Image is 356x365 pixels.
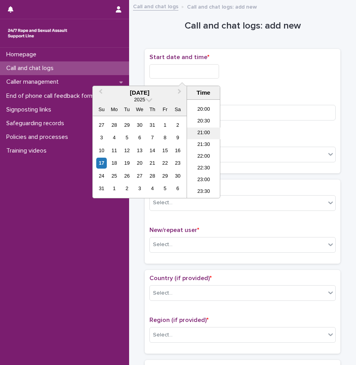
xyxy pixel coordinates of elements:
div: Select... [153,241,173,249]
div: Choose Tuesday, August 19th, 2025 [122,158,132,168]
div: [DATE] [93,89,187,96]
div: Choose Wednesday, August 6th, 2025 [134,132,145,143]
div: Choose Wednesday, August 27th, 2025 [134,171,145,181]
li: 23:30 [187,186,220,198]
p: Training videos [3,147,53,155]
div: We [134,104,145,115]
div: Choose Wednesday, July 30th, 2025 [134,120,145,130]
div: Choose Thursday, July 31st, 2025 [147,120,158,130]
p: Safeguarding records [3,120,70,127]
div: Choose Friday, August 22nd, 2025 [160,158,170,168]
p: Caller management [3,78,65,86]
h1: Call and chat logs: add new [145,20,340,32]
button: Previous Month [93,87,106,99]
div: Choose Sunday, August 10th, 2025 [96,145,107,156]
div: Choose Tuesday, August 12th, 2025 [122,145,132,156]
div: Choose Monday, August 11th, 2025 [109,145,119,156]
div: Choose Saturday, August 9th, 2025 [173,132,183,143]
div: Choose Friday, September 5th, 2025 [160,183,170,194]
div: Choose Friday, August 1st, 2025 [160,120,170,130]
li: 20:30 [187,116,220,128]
div: Choose Friday, August 8th, 2025 [160,132,170,143]
div: Choose Thursday, September 4th, 2025 [147,183,158,194]
span: Start date and time [149,54,209,60]
div: Choose Thursday, August 21st, 2025 [147,158,158,168]
p: End of phone call feedback form [3,92,101,100]
li: 21:00 [187,128,220,139]
p: Homepage [3,51,43,58]
div: Choose Thursday, August 7th, 2025 [147,132,158,143]
li: 22:00 [187,151,220,163]
div: Choose Saturday, August 23rd, 2025 [173,158,183,168]
div: Choose Monday, July 28th, 2025 [109,120,119,130]
div: Choose Saturday, August 30th, 2025 [173,171,183,181]
div: Choose Saturday, September 6th, 2025 [173,183,183,194]
li: 23:00 [187,174,220,186]
div: Choose Sunday, August 24th, 2025 [96,171,107,181]
div: Select... [153,199,173,207]
div: Choose Tuesday, August 26th, 2025 [122,171,132,181]
div: Choose Sunday, August 17th, 2025 [96,158,107,168]
li: 20:00 [187,104,220,116]
a: Call and chat logs [133,2,178,11]
li: 21:30 [187,139,220,151]
div: Choose Tuesday, July 29th, 2025 [122,120,132,130]
div: Choose Tuesday, August 5th, 2025 [122,132,132,143]
div: Time [189,89,218,96]
p: Call and chat logs: add new [187,2,257,11]
span: Region (if provided) [149,317,209,323]
div: Th [147,104,158,115]
div: Choose Wednesday, September 3rd, 2025 [134,183,145,194]
div: Choose Monday, August 4th, 2025 [109,132,119,143]
div: Choose Monday, September 1st, 2025 [109,183,119,194]
span: 2025 [134,97,145,102]
div: Tu [122,104,132,115]
p: Policies and processes [3,133,74,141]
div: Choose Monday, August 25th, 2025 [109,171,119,181]
div: Choose Saturday, August 2nd, 2025 [173,120,183,130]
div: Sa [173,104,183,115]
div: Choose Thursday, August 14th, 2025 [147,145,158,156]
div: Choose Sunday, July 27th, 2025 [96,120,107,130]
li: 22:30 [187,163,220,174]
div: Select... [153,331,173,339]
span: Country (if provided) [149,275,212,281]
div: Choose Sunday, August 31st, 2025 [96,183,107,194]
div: Select... [153,289,173,297]
div: Choose Wednesday, August 20th, 2025 [134,158,145,168]
img: rhQMoQhaT3yELyF149Cw [6,25,69,41]
div: Choose Saturday, August 16th, 2025 [173,145,183,156]
div: Choose Sunday, August 3rd, 2025 [96,132,107,143]
span: New/repeat user [149,227,199,233]
div: Choose Monday, August 18th, 2025 [109,158,119,168]
div: Choose Friday, August 29th, 2025 [160,171,170,181]
div: Choose Friday, August 15th, 2025 [160,145,170,156]
p: Signposting links [3,106,58,113]
div: Choose Thursday, August 28th, 2025 [147,171,158,181]
div: Su [96,104,107,115]
button: Next Month [174,87,187,99]
div: month 2025-08 [95,119,184,195]
div: Mo [109,104,119,115]
p: Call and chat logs [3,65,60,72]
div: Fr [160,104,170,115]
div: Choose Tuesday, September 2nd, 2025 [122,183,132,194]
div: Choose Wednesday, August 13th, 2025 [134,145,145,156]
